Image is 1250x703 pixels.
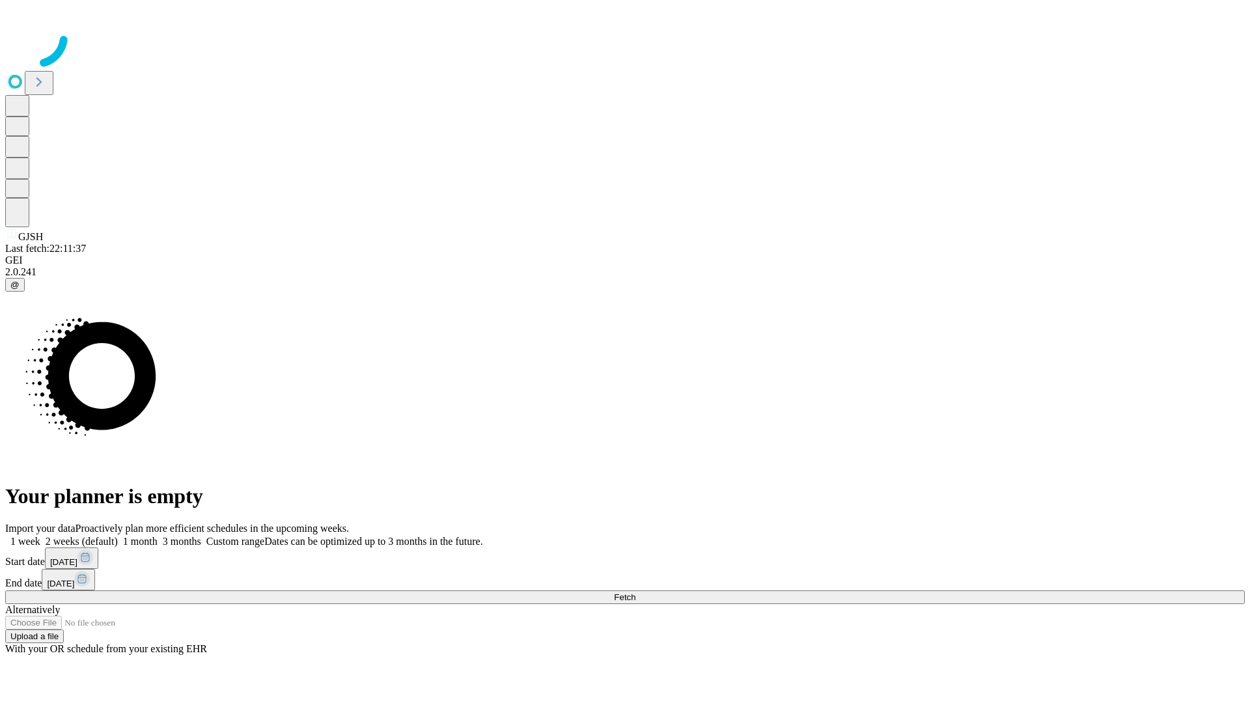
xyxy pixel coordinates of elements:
[264,536,482,547] span: Dates can be optimized up to 3 months in the future.
[5,590,1245,604] button: Fetch
[123,536,158,547] span: 1 month
[5,629,64,643] button: Upload a file
[18,231,43,242] span: GJSH
[10,536,40,547] span: 1 week
[614,592,635,602] span: Fetch
[5,255,1245,266] div: GEI
[5,547,1245,569] div: Start date
[50,557,77,567] span: [DATE]
[10,280,20,290] span: @
[5,604,60,615] span: Alternatively
[46,536,118,547] span: 2 weeks (default)
[45,547,98,569] button: [DATE]
[5,484,1245,508] h1: Your planner is empty
[163,536,201,547] span: 3 months
[5,643,207,654] span: With your OR schedule from your existing EHR
[206,536,264,547] span: Custom range
[42,569,95,590] button: [DATE]
[76,523,349,534] span: Proactively plan more efficient schedules in the upcoming weeks.
[47,579,74,588] span: [DATE]
[5,523,76,534] span: Import your data
[5,243,86,254] span: Last fetch: 22:11:37
[5,266,1245,278] div: 2.0.241
[5,278,25,292] button: @
[5,569,1245,590] div: End date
